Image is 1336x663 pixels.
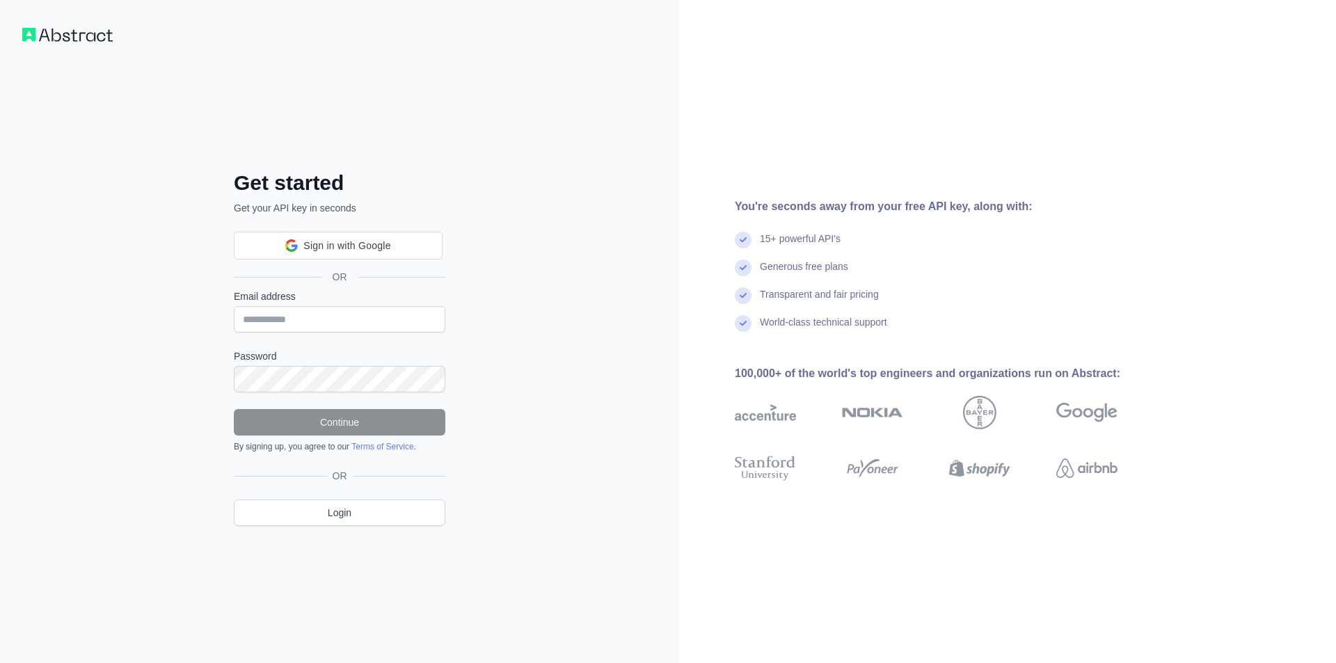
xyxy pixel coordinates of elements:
[735,259,751,276] img: check mark
[303,239,390,253] span: Sign in with Google
[234,441,445,452] div: By signing up, you agree to our .
[234,409,445,436] button: Continue
[760,315,887,343] div: World-class technical support
[234,201,445,215] p: Get your API key in seconds
[735,198,1162,215] div: You're seconds away from your free API key, along with:
[735,365,1162,382] div: 100,000+ of the world's top engineers and organizations run on Abstract:
[327,469,353,483] span: OR
[963,396,996,429] img: bayer
[321,270,358,284] span: OR
[760,287,879,315] div: Transparent and fair pricing
[760,259,848,287] div: Generous free plans
[842,396,903,429] img: nokia
[234,170,445,195] h2: Get started
[1056,396,1118,429] img: google
[234,500,445,526] a: Login
[234,349,445,363] label: Password
[735,396,796,429] img: accenture
[949,453,1010,484] img: shopify
[760,232,841,259] div: 15+ powerful API's
[842,453,903,484] img: payoneer
[735,315,751,332] img: check mark
[22,28,113,42] img: Workflow
[351,442,413,452] a: Terms of Service
[735,287,751,304] img: check mark
[735,453,796,484] img: stanford university
[1056,453,1118,484] img: airbnb
[234,289,445,303] label: Email address
[735,232,751,248] img: check mark
[234,232,443,259] div: Sign in with Google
